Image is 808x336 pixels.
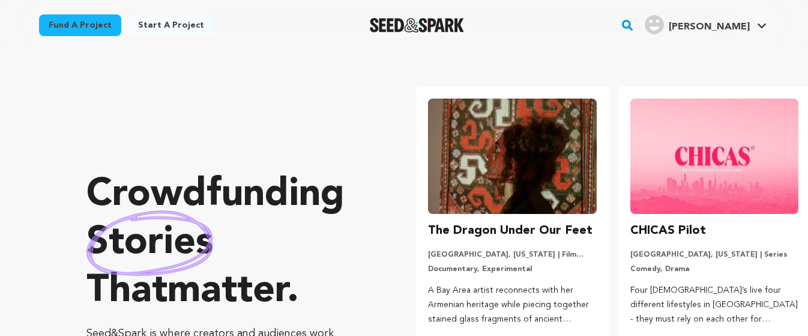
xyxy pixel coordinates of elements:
a: Fund a project [39,14,121,36]
p: Four [DEMOGRAPHIC_DATA]’s live four different lifestyles in [GEOGRAPHIC_DATA] - they must rely on... [630,284,798,326]
p: Comedy, Drama [630,264,798,274]
a: gracia d.'s Profile [642,13,769,34]
h3: The Dragon Under Our Feet [428,221,592,240]
p: [GEOGRAPHIC_DATA], [US_STATE] | Series [630,250,798,260]
img: hand sketched image [86,210,213,276]
h3: CHICAS Pilot [630,221,706,240]
span: [PERSON_NAME] [669,22,750,32]
span: matter [167,272,287,311]
img: CHICAS Pilot image [630,99,798,214]
img: Seed&Spark Logo Dark Mode [370,18,464,32]
p: Crowdfunding that . [86,171,368,316]
p: Documentary, Experimental [428,264,596,274]
a: Start a project [128,14,214,36]
img: user.png [645,15,664,34]
img: The Dragon Under Our Feet image [428,99,596,214]
a: Seed&Spark Homepage [370,18,464,32]
p: [GEOGRAPHIC_DATA], [US_STATE] | Film Feature [428,250,596,260]
span: gracia d.'s Profile [642,13,769,38]
p: A Bay Area artist reconnects with her Armenian heritage while piecing together stained glass frag... [428,284,596,326]
div: gracia d.'s Profile [645,15,750,34]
